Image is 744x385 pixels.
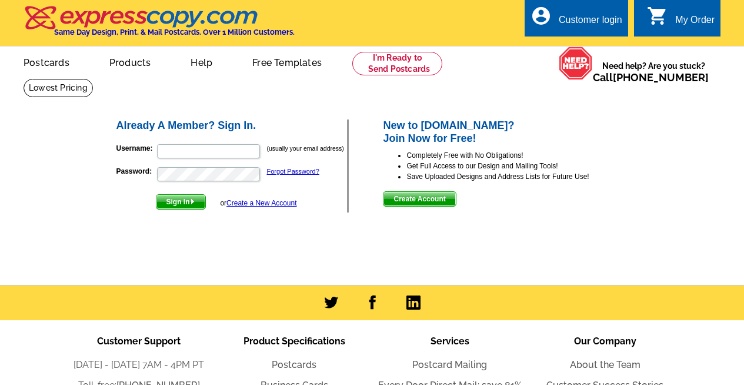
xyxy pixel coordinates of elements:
a: Postcards [272,359,316,370]
span: Our Company [574,336,636,347]
a: Free Templates [233,48,341,75]
h2: Already A Member? Sign In. [116,120,348,132]
a: Same Day Design, Print, & Mail Postcards. Over 1 Million Customers. [24,14,295,36]
li: [DATE] - [DATE] 7AM - 4PM PT [61,358,216,372]
a: Forgot Password? [267,168,319,175]
span: Customer Support [97,336,181,347]
a: Postcard Mailing [412,359,487,370]
a: Postcards [5,48,88,75]
i: account_circle [531,5,552,26]
span: Product Specifications [243,336,345,347]
span: Create Account [383,192,455,206]
span: Call [593,71,709,84]
span: Services [431,336,469,347]
a: [PHONE_NUMBER] [613,71,709,84]
div: My Order [675,15,715,31]
small: (usually your email address) [267,145,344,152]
img: help [559,47,593,80]
label: Password: [116,166,156,177]
li: Save Uploaded Designs and Address Lists for Future Use! [406,171,629,182]
li: Completely Free with No Obligations! [406,150,629,161]
a: Create a New Account [226,199,296,207]
div: Customer login [559,15,622,31]
a: About the Team [570,359,640,370]
a: shopping_cart My Order [647,13,715,28]
div: or [220,198,296,208]
li: Get Full Access to our Design and Mailing Tools! [406,161,629,171]
span: Need help? Are you stuck? [593,60,715,84]
label: Username: [116,143,156,154]
img: button-next-arrow-white.png [190,199,195,204]
h2: New to [DOMAIN_NAME]? Join Now for Free! [383,120,629,145]
span: Sign In [156,195,205,209]
a: account_circle Customer login [531,13,622,28]
button: Sign In [156,194,206,210]
a: Products [91,48,170,75]
a: Help [172,48,231,75]
button: Create Account [383,191,456,207]
h4: Same Day Design, Print, & Mail Postcards. Over 1 Million Customers. [54,28,295,36]
i: shopping_cart [647,5,668,26]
